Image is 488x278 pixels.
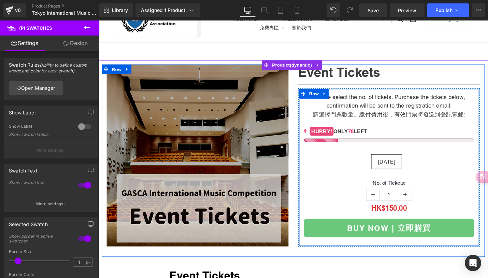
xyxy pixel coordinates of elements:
span: Save [368,7,379,14]
a: New Library [99,3,133,17]
a: Tablet [272,3,289,17]
span: BUY NOW | 立即購買 [264,216,353,225]
a: Design [51,36,100,51]
div: Show Label [9,106,35,115]
button: Publish [427,3,469,17]
span: Publish [435,8,453,13]
span: px [86,260,92,264]
a: 關於我們 [201,3,229,13]
span: HK$150.00 [289,194,327,205]
span: 78 [264,114,271,121]
button: More settings [4,142,98,158]
span: Tokyo International Music Competition - Tickets [32,10,97,16]
a: Laptop [256,3,272,17]
mark: HURRY! [224,113,249,122]
button: Redo [343,3,357,17]
p: More settings [36,201,63,207]
h3: Please select the no. of tickets. Purchase the tickets below, confirmation will be sent to the re... [218,77,398,95]
div: v6 [14,6,22,15]
div: Show swatch text. [9,180,70,185]
div: Show swatch labels. [9,132,70,137]
div: Assigned 1 Product [141,7,195,14]
div: ONLY LEFT [218,114,398,122]
span: (P) Swatches [19,25,52,31]
button: More [472,3,485,17]
a: Expand / Collapse [26,47,35,57]
a: Expand / Collapse [228,42,237,53]
div: Border Color [9,272,93,277]
small: (Ability to define custom image and color for each swatch) [9,62,87,73]
div: Open Intercom Messenger [465,255,481,271]
div: Show border in active swatcher. [9,234,70,244]
a: Mobile [289,3,305,17]
button: BUY NOW | 立即購買 [218,210,398,230]
span: 免費專區 [171,5,191,11]
span: Row [221,73,235,83]
div: Border Size [9,249,93,254]
a: Product Pages [32,3,110,9]
span: Library [112,7,128,13]
div: Swatch Rules [9,58,93,74]
a: v6 [3,3,26,17]
button: 免費專區 [168,3,200,13]
a: Open Manager [9,81,63,95]
label: No. of Tickets: [218,169,398,178]
span: Product [182,42,228,53]
a: Expand / Collapse [235,73,244,83]
img: Event Tickets [9,47,201,240]
span: Preview [398,7,416,14]
button: More settings [4,196,98,212]
button: Undo [327,3,340,17]
a: Event Tickets [212,47,299,63]
p: More settings [36,147,63,153]
div: Show Label [9,124,71,131]
a: Preview [390,3,425,17]
div: Swatch Text [9,164,38,173]
span: 關於我們 [205,5,225,11]
div: Selected Swatch [9,218,48,227]
span: Row [12,47,26,57]
h3: 請選擇門票數量。繳付費用後，有效門票將發送到登記電郵: [218,95,398,104]
a: Desktop [240,3,256,17]
a: Event Tickets [75,264,150,278]
span: [DATE] [297,143,314,157]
